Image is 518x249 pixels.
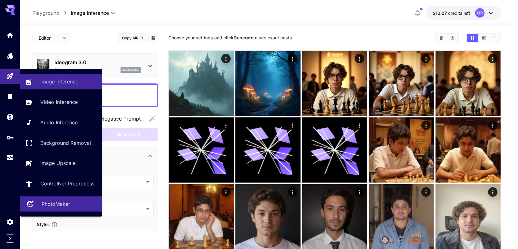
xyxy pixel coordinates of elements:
[40,159,76,167] p: Image Upscale
[448,10,470,16] span: credits left
[6,133,14,141] div: API Keys
[118,33,147,42] button: Copy AIR ID
[150,34,156,42] button: Add to library
[122,68,139,72] p: ideogram3
[6,113,14,121] div: Wallet
[288,54,297,63] div: Actions
[42,200,70,208] p: PhotoMaker
[288,121,297,130] div: Actions
[20,156,102,171] a: Image Upscale
[32,9,59,17] p: Playground
[6,31,14,39] div: Home
[447,34,458,42] button: Download All
[355,54,364,63] div: Actions
[475,8,485,18] div: UR
[478,34,489,42] button: Show media in video view
[40,119,78,126] p: Audio Inference
[302,51,367,116] img: 9k=
[421,54,431,63] div: Actions
[39,35,58,41] span: Editor
[234,35,253,40] b: Generate
[436,34,447,42] button: Clear All
[467,34,478,42] button: Show media in grid view
[221,54,231,63] div: Actions
[288,187,297,197] div: Actions
[40,180,94,187] p: ControlNet Preprocess
[32,9,71,17] nav: breadcrumb
[20,94,102,110] a: Video Inference
[421,187,431,197] div: Actions
[40,98,78,106] p: Video Inference
[20,115,102,130] a: Audio Inference
[169,51,234,116] img: 9k=
[20,196,102,212] a: PhotoMaker
[369,51,434,116] img: Z
[6,218,14,226] div: Settings
[488,54,498,63] div: Actions
[40,139,91,147] p: Background Removal
[433,10,448,16] span: $10.07
[488,121,498,130] div: Actions
[466,33,501,42] div: Show media in grid viewShow media in video viewShow media in list view
[101,115,141,122] span: Negative Prompt
[37,222,49,227] span: Style :
[355,187,364,197] div: Actions
[54,67,59,72] p: 3.0
[6,52,14,60] div: Models
[369,117,434,183] img: Z
[6,93,14,100] div: Library
[221,121,231,130] div: Actions
[488,187,498,197] div: Actions
[168,35,293,40] span: Choose your settings and click to see exact costs.
[6,235,14,243] button: Expand sidebar
[433,10,470,16] div: $10.07487
[489,34,500,42] button: Show media in list view
[71,9,109,17] span: Image Inference
[6,72,14,80] div: Playground
[436,51,501,116] img: Z
[20,135,102,150] a: Background Removal
[20,176,102,191] a: ControlNet Preprocess
[426,6,501,20] button: $10.07487
[435,33,459,42] div: Clear AllDownload All
[421,121,431,130] div: Actions
[235,51,301,116] img: Z
[436,117,501,183] img: Z
[355,121,364,130] div: Actions
[221,187,231,197] div: Actions
[20,74,102,89] a: Image Inference
[6,154,14,162] div: Usage
[40,78,78,85] p: Image Inference
[54,59,141,66] p: Ideogram 3.0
